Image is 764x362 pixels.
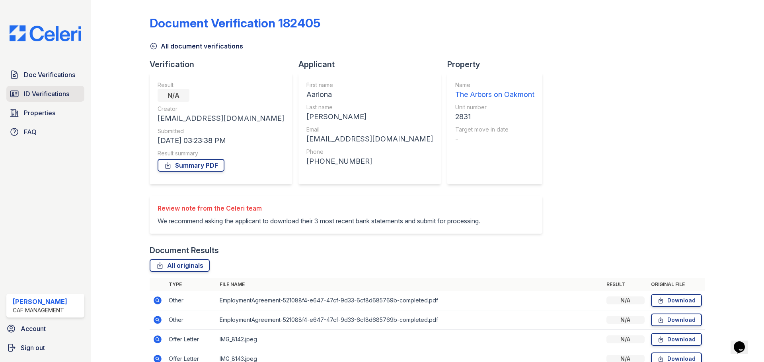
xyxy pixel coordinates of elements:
div: The Arbors on Oakmont [455,89,534,100]
a: All document verifications [150,41,243,51]
div: CAF Management [13,306,67,314]
th: Type [166,278,216,291]
div: Review note from the Celeri team [158,203,480,213]
td: IMG_8142.jpeg [216,330,603,349]
span: Properties [24,108,55,118]
div: Document Results [150,245,219,256]
div: N/A [606,296,645,304]
p: We recommend asking the applicant to download their 3 most recent bank statements and submit for ... [158,216,480,226]
td: Offer Letter [166,330,216,349]
div: Unit number [455,103,534,111]
div: 2831 [455,111,534,122]
a: Summary PDF [158,159,224,172]
div: [EMAIL_ADDRESS][DOMAIN_NAME] [158,113,284,124]
div: N/A [606,316,645,324]
div: [EMAIL_ADDRESS][DOMAIN_NAME] [306,134,433,145]
div: Result [158,81,284,89]
td: EmploymentAgreement-521088f4-e647-47cf-9d33-6cf8d685769b-completed.pdf [216,310,603,330]
div: Target move in date [455,126,534,134]
iframe: chat widget [731,330,756,354]
div: [PERSON_NAME] [13,297,67,306]
span: Doc Verifications [24,70,75,79]
div: First name [306,81,433,89]
a: Doc Verifications [6,67,84,83]
span: FAQ [24,127,37,137]
a: Download [651,333,702,346]
div: [PHONE_NUMBER] [306,156,433,167]
div: Property [447,59,549,70]
a: Sign out [3,340,88,356]
div: Name [455,81,534,89]
div: Phone [306,148,433,156]
div: Last name [306,103,433,111]
div: [DATE] 03:23:38 PM [158,135,284,146]
span: Sign out [21,343,45,352]
th: Result [603,278,648,291]
div: [PERSON_NAME] [306,111,433,122]
img: CE_Logo_Blue-a8612792a0a2168367f1c8372b55b34899dd931a85d93a1a3d3e32e68fde9ad4.png [3,25,88,41]
a: All originals [150,259,210,272]
a: Download [651,294,702,307]
div: Submitted [158,127,284,135]
div: - [455,134,534,145]
th: File name [216,278,603,291]
td: Other [166,291,216,310]
th: Original file [648,278,705,291]
td: EmploymentAgreement-521088f4-e647-47cf-9d33-6cf8d685769b-completed.pdf [216,291,603,310]
div: N/A [606,335,645,343]
div: Document Verification 182405 [150,16,320,30]
a: Download [651,314,702,326]
div: Verification [150,59,298,70]
div: Creator [158,105,284,113]
div: Applicant [298,59,447,70]
div: Aariona [306,89,433,100]
span: ID Verifications [24,89,69,99]
div: Result summary [158,149,284,157]
a: ID Verifications [6,86,84,102]
a: FAQ [6,124,84,140]
a: Name The Arbors on Oakmont [455,81,534,100]
div: N/A [158,89,189,102]
td: Other [166,310,216,330]
div: Email [306,126,433,134]
span: Account [21,324,46,333]
a: Account [3,321,88,337]
a: Properties [6,105,84,121]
